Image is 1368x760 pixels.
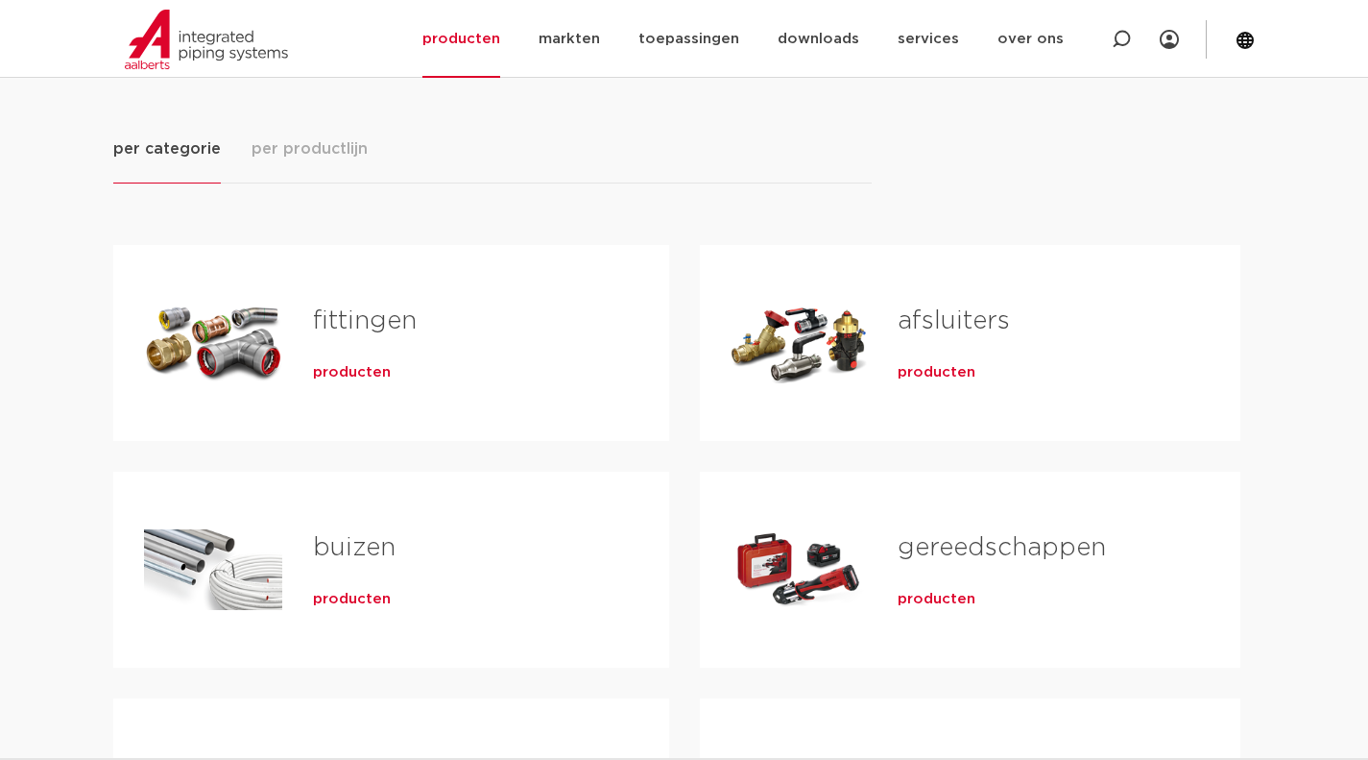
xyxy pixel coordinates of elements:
a: afsluiters [898,308,1010,333]
a: buizen [313,535,396,560]
a: fittingen [313,308,417,333]
a: producten [898,590,975,609]
span: per categorie [113,137,221,160]
span: per productlijn [252,137,368,160]
a: gereedschappen [898,535,1106,560]
a: producten [898,363,975,382]
a: producten [313,363,391,382]
a: producten [313,590,391,609]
